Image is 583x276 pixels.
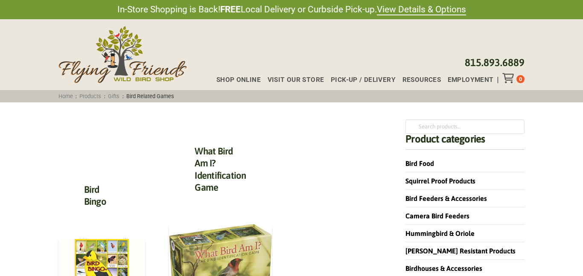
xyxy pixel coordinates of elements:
span: Pick-up / Delivery [331,77,396,83]
a: Squirrel Proof Products [405,177,475,185]
strong: FREE [220,4,241,15]
a: View Details & Options [377,4,466,15]
a: Gifts [105,93,122,99]
span: Shop Online [216,77,261,83]
a: Home [55,93,76,99]
div: Toggle Off Canvas Content [502,73,516,83]
a: Visit Our Store [261,77,324,83]
span: 0 [519,76,522,82]
img: Flying Friends Wild Bird Shop Logo [58,26,187,83]
a: Shop Online [210,77,261,83]
h4: Product categories [405,134,525,150]
a: Resources [396,77,441,83]
span: In-Store Shopping is Back! Local Delivery or Curbside Pick-up. [117,3,466,16]
span: : : : [55,93,177,99]
a: Bird Bingo [84,184,106,207]
a: What Bird Am I? Identification Game [195,145,246,193]
a: Employment [441,77,493,83]
a: 815.893.6889 [465,57,525,68]
a: Camera Bird Feeders [405,212,469,220]
span: Employment [448,77,494,83]
a: Birdhouses & Accessories [405,264,482,272]
span: Resources [402,77,441,83]
input: Search products… [405,119,525,134]
a: Bird Food [405,160,434,167]
a: Products [77,93,104,99]
span: Visit Our Store [268,77,324,83]
a: Bird Feeders & Accessories [405,195,487,202]
a: [PERSON_NAME] Resistant Products [405,247,516,255]
span: Bird Related Games [124,93,177,99]
a: Hummingbird & Oriole [405,230,475,237]
a: Pick-up / Delivery [324,77,396,83]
